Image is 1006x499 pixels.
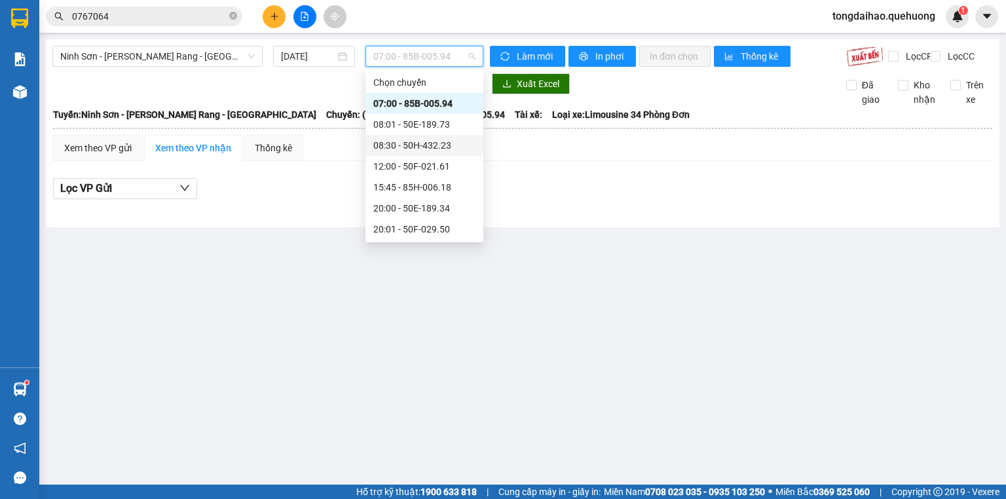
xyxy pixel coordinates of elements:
[959,6,968,15] sup: 1
[11,9,28,28] img: logo-vxr
[942,49,977,64] span: Lọc CC
[179,183,190,193] span: down
[952,10,963,22] img: icon-new-feature
[568,46,636,67] button: printerIn phơi
[768,489,772,494] span: ⚪️
[25,380,29,384] sup: 1
[724,52,736,62] span: bar-chart
[492,73,570,94] button: downloadXuất Excel
[908,78,941,107] span: Kho nhận
[16,84,72,146] b: An Anh Limousine
[373,180,475,194] div: 15:45 - 85H-006.18
[901,49,935,64] span: Lọc CR
[281,49,335,64] input: 14/09/2025
[500,52,512,62] span: sync
[53,109,316,120] b: Tuyến: Ninh Sơn - [PERSON_NAME] Rang - [GEOGRAPHIC_DATA]
[60,180,112,196] span: Lọc VP Gửi
[961,6,965,15] span: 1
[857,78,889,107] span: Đã giao
[487,485,489,499] span: |
[373,222,475,236] div: 20:01 - 50F-029.50
[373,201,475,215] div: 20:00 - 50E-189.34
[822,8,946,24] span: tongdaihao.quehuong
[498,485,601,499] span: Cung cấp máy in - giấy in:
[365,72,483,93] div: Chọn chuyến
[420,487,477,497] strong: 1900 633 818
[714,46,791,67] button: bar-chartThống kê
[13,382,27,396] img: warehouse-icon
[373,138,475,153] div: 08:30 - 50H-432.23
[356,485,477,499] span: Hỗ trợ kỹ thuật:
[14,471,26,484] span: message
[933,487,942,496] span: copyright
[293,5,316,28] button: file-add
[645,487,765,497] strong: 0708 023 035 - 0935 103 250
[270,12,279,21] span: plus
[552,107,690,122] span: Loại xe: Limousine 34 Phòng Đơn
[14,413,26,425] span: question-circle
[263,5,286,28] button: plus
[300,12,309,21] span: file-add
[84,19,126,126] b: Biên nhận gởi hàng hóa
[741,49,780,64] span: Thống kê
[604,485,765,499] span: Miền Nam
[975,5,998,28] button: caret-down
[775,485,870,499] span: Miền Bắc
[229,10,237,23] span: close-circle
[60,46,255,66] span: Ninh Sơn - Phan Rang - Miền Tây
[373,117,475,132] div: 08:01 - 50E-189.73
[72,9,227,24] input: Tìm tên, số ĐT hoặc mã đơn
[326,107,422,122] span: Chuyến: (07:00 [DATE])
[229,12,237,20] span: close-circle
[373,159,475,174] div: 12:00 - 50F-021.61
[13,85,27,99] img: warehouse-icon
[981,10,993,22] span: caret-down
[64,141,132,155] div: Xem theo VP gửi
[373,96,475,111] div: 07:00 - 85B-005.94
[517,49,555,64] span: Làm mới
[324,5,346,28] button: aim
[373,46,476,66] span: 07:00 - 85B-005.94
[515,107,542,122] span: Tài xế:
[490,46,565,67] button: syncLàm mới
[13,52,27,66] img: solution-icon
[813,487,870,497] strong: 0369 525 060
[53,178,197,199] button: Lọc VP Gửi
[373,75,475,90] div: Chọn chuyến
[595,49,625,64] span: In phơi
[14,442,26,454] span: notification
[880,485,882,499] span: |
[846,46,884,67] img: 9k=
[330,12,339,21] span: aim
[961,78,993,107] span: Trên xe
[579,52,590,62] span: printer
[255,141,292,155] div: Thống kê
[155,141,231,155] div: Xem theo VP nhận
[54,12,64,21] span: search
[639,46,711,67] button: In đơn chọn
